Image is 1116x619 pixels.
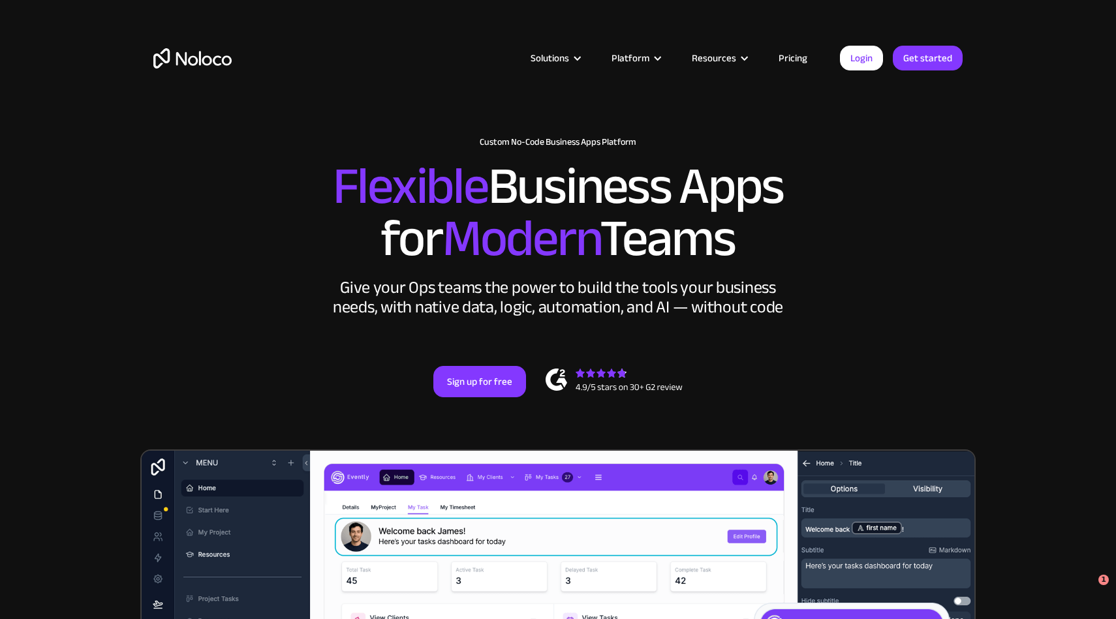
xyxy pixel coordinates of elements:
[840,46,883,70] a: Login
[153,137,963,147] h1: Custom No-Code Business Apps Platform
[433,366,526,397] a: Sign up for free
[153,160,963,265] h2: Business Apps for Teams
[692,50,736,67] div: Resources
[612,50,649,67] div: Platform
[333,138,488,235] span: Flexible
[442,190,600,287] span: Modern
[153,48,232,68] a: home
[595,50,675,67] div: Platform
[514,50,595,67] div: Solutions
[1072,575,1103,606] iframe: Intercom live chat
[330,278,786,317] div: Give your Ops teams the power to build the tools your business needs, with native data, logic, au...
[1098,575,1109,585] span: 1
[531,50,569,67] div: Solutions
[762,50,824,67] a: Pricing
[893,46,963,70] a: Get started
[675,50,762,67] div: Resources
